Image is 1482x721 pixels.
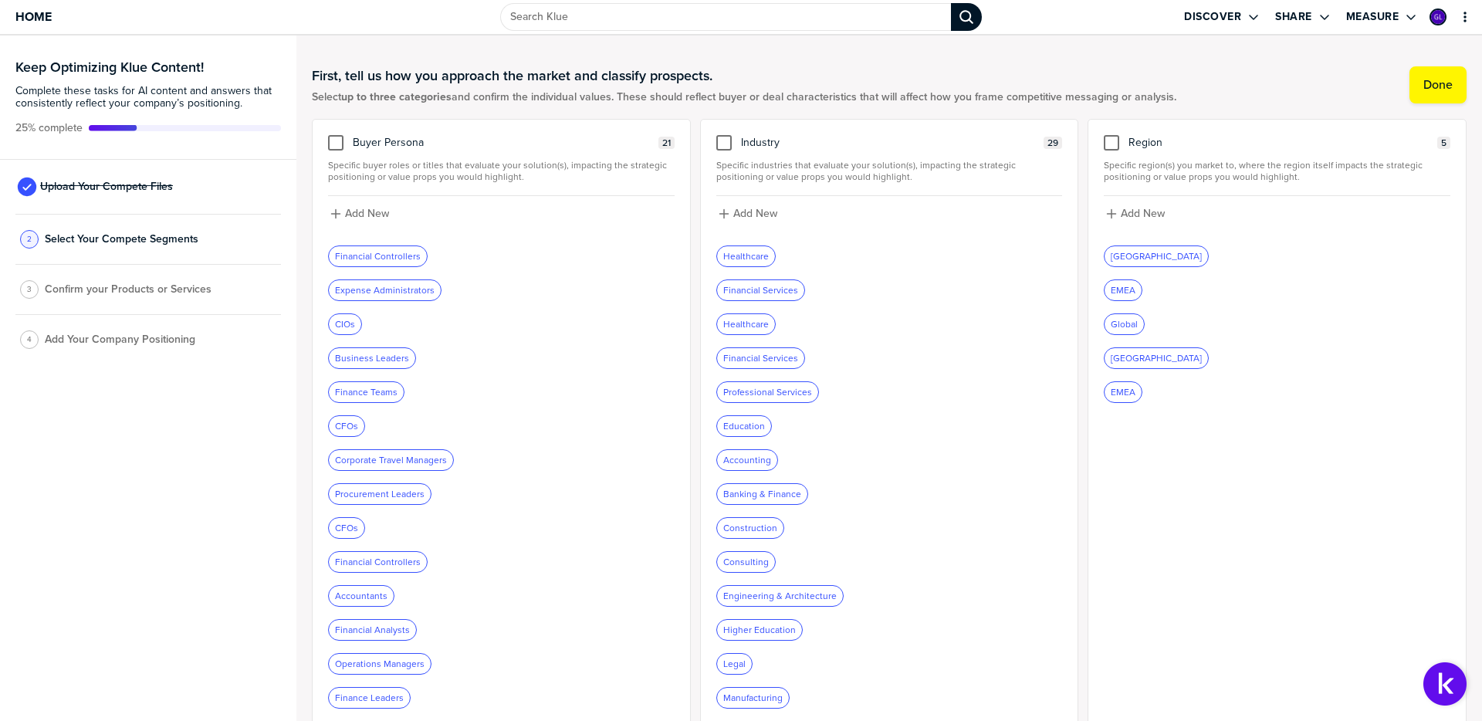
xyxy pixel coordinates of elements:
span: Upload Your Compete Files [40,181,173,193]
h3: Keep Optimizing Klue Content! [15,60,281,74]
button: Add New [1104,205,1450,222]
label: Add New [1121,207,1165,221]
strong: up to three categories [341,89,452,105]
label: Share [1275,10,1312,24]
label: Done [1423,77,1453,93]
span: 2 [27,233,32,245]
label: Add New [345,207,389,221]
input: Search Klue [500,3,951,31]
span: 3 [27,283,32,295]
span: 29 [1047,137,1058,149]
span: Select and confirm the individual values. These should reflect buyer or deal characteristics that... [312,91,1176,103]
label: Measure [1346,10,1399,24]
span: Select Your Compete Segments [45,233,198,245]
span: Industry [741,137,780,149]
button: Done [1409,66,1467,103]
button: Open Support Center [1423,662,1467,706]
span: Add Your Company Positioning [45,333,195,346]
button: Add New [328,205,675,222]
div: Guy Larcom III [1430,8,1446,25]
span: Confirm your Products or Services [45,283,211,296]
button: Add New [716,205,1063,222]
h1: First, tell us how you approach the market and classify prospects. [312,66,1176,85]
span: Home [15,10,52,23]
span: 21 [662,137,671,149]
span: 4 [27,333,32,345]
span: Buyer Persona [353,137,424,149]
span: Complete these tasks for AI content and answers that consistently reflect your company’s position... [15,85,281,110]
span: Active [15,122,83,134]
span: Region [1128,137,1162,149]
span: Specific industries that evaluate your solution(s), impacting the strategic positioning or value ... [716,160,1063,183]
img: b33c87109bb767368347c9a732cd5a15-sml.png [1431,10,1445,24]
span: 5 [1441,137,1446,149]
label: Discover [1184,10,1241,24]
span: Specific region(s) you market to, where the region itself impacts the strategic positioning or va... [1104,160,1450,183]
span: Specific buyer roles or titles that evaluate your solution(s), impacting the strategic positionin... [328,160,675,183]
label: Add New [733,207,777,221]
a: Edit Profile [1428,7,1448,27]
div: Search Klue [951,3,982,31]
